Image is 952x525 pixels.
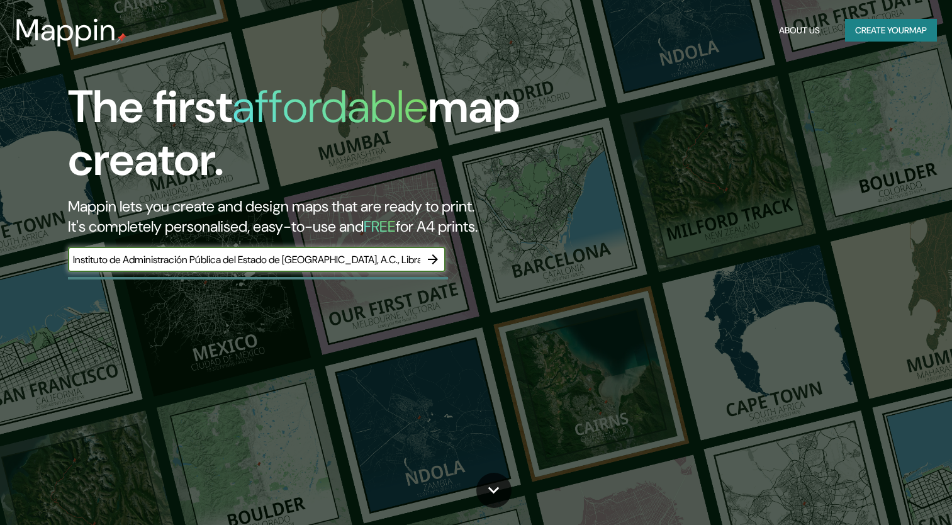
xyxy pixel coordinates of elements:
[68,196,544,237] h2: Mappin lets you create and design maps that are ready to print. It's completely personalised, eas...
[68,81,544,196] h1: The first map creator.
[774,19,825,42] button: About Us
[845,19,937,42] button: Create yourmap
[15,13,116,48] h3: Mappin
[364,217,396,236] h5: FREE
[232,77,428,136] h1: affordable
[68,252,420,267] input: Choose your favourite place
[116,33,126,43] img: mappin-pin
